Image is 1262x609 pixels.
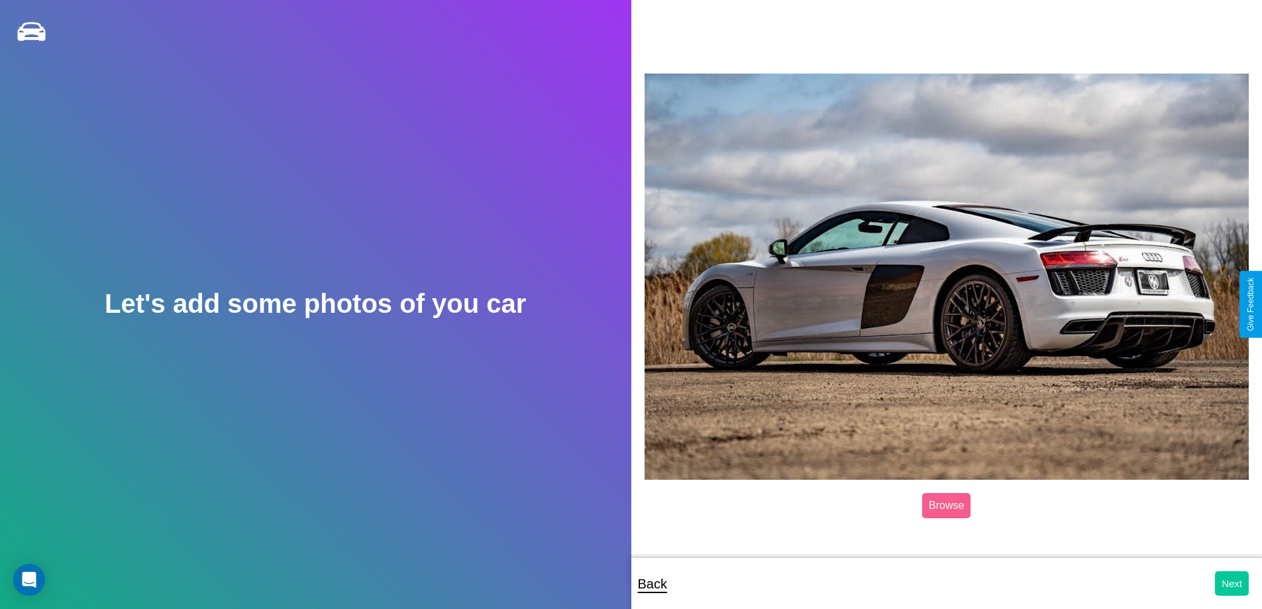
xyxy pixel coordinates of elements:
[645,74,1249,480] img: posted
[105,289,526,319] h2: Let's add some photos of you car
[1246,278,1255,331] div: Give Feedback
[13,564,45,596] div: Open Intercom Messenger
[1215,571,1249,596] button: Next
[922,493,971,518] label: Browse
[638,572,667,596] p: Back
